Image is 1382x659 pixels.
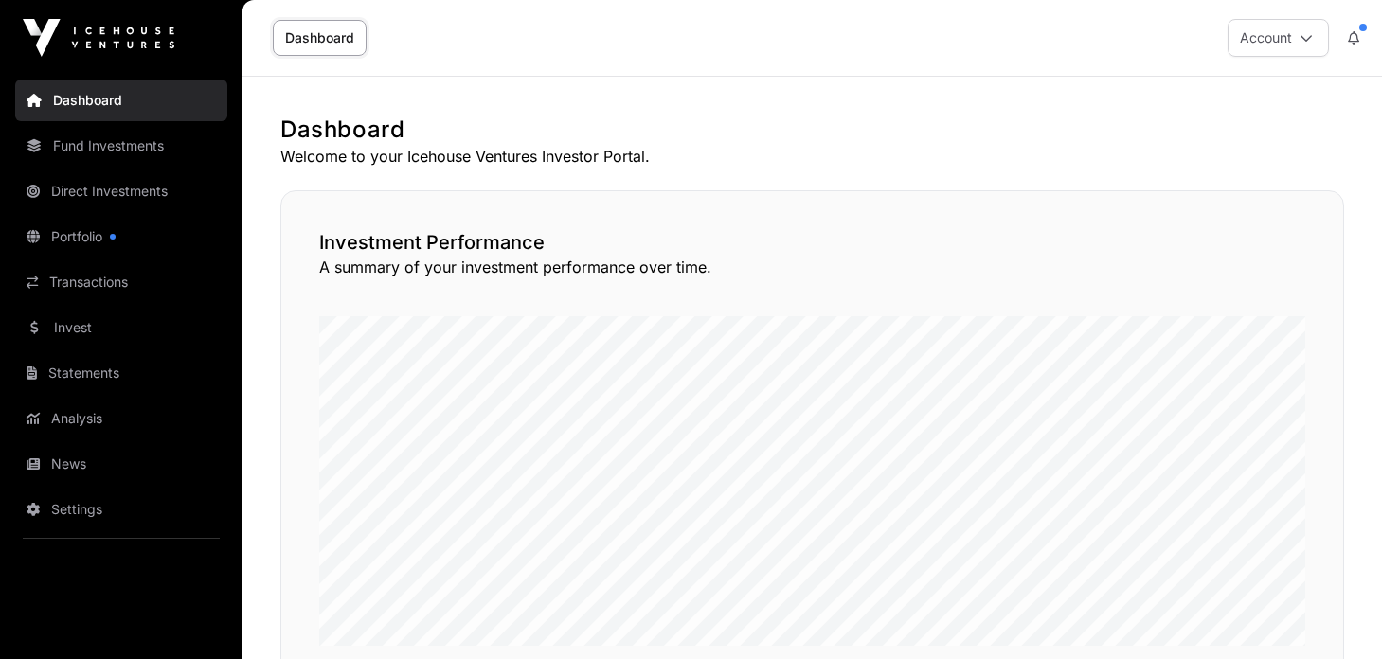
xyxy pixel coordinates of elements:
a: Analysis [15,398,227,439]
a: Transactions [15,261,227,303]
h1: Dashboard [280,115,1344,145]
img: Icehouse Ventures Logo [23,19,174,57]
a: News [15,443,227,485]
button: Account [1228,19,1329,57]
a: Dashboard [15,80,227,121]
a: Statements [15,352,227,394]
a: Settings [15,489,227,530]
p: A summary of your investment performance over time. [319,256,1305,278]
p: Welcome to your Icehouse Ventures Investor Portal. [280,145,1344,168]
a: Direct Investments [15,170,227,212]
a: Invest [15,307,227,348]
a: Portfolio [15,216,227,258]
a: Dashboard [273,20,367,56]
a: Fund Investments [15,125,227,167]
h2: Investment Performance [319,229,1305,256]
